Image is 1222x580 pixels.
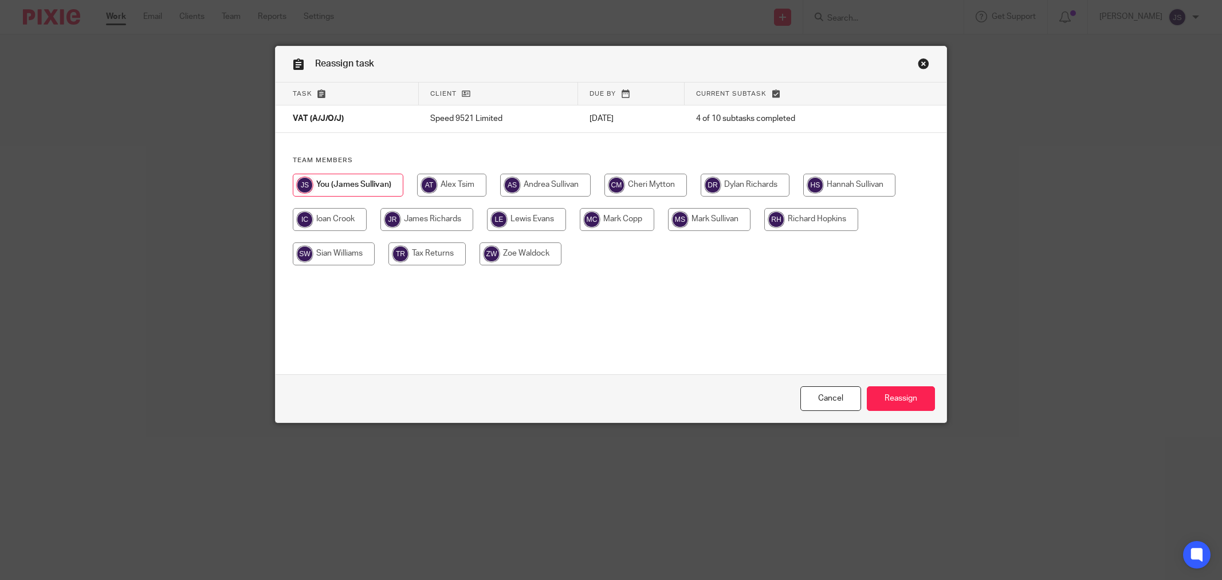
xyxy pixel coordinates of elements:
[696,91,767,97] span: Current subtask
[315,59,374,68] span: Reassign task
[293,115,344,123] span: VAT (A/J/O/J)
[293,156,929,165] h4: Team members
[293,91,312,97] span: Task
[430,113,567,124] p: Speed 9521 Limited
[430,91,457,97] span: Client
[590,113,673,124] p: [DATE]
[590,91,616,97] span: Due by
[918,58,929,73] a: Close this dialog window
[800,386,861,411] a: Close this dialog window
[867,386,935,411] input: Reassign
[685,105,889,133] td: 4 of 10 subtasks completed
